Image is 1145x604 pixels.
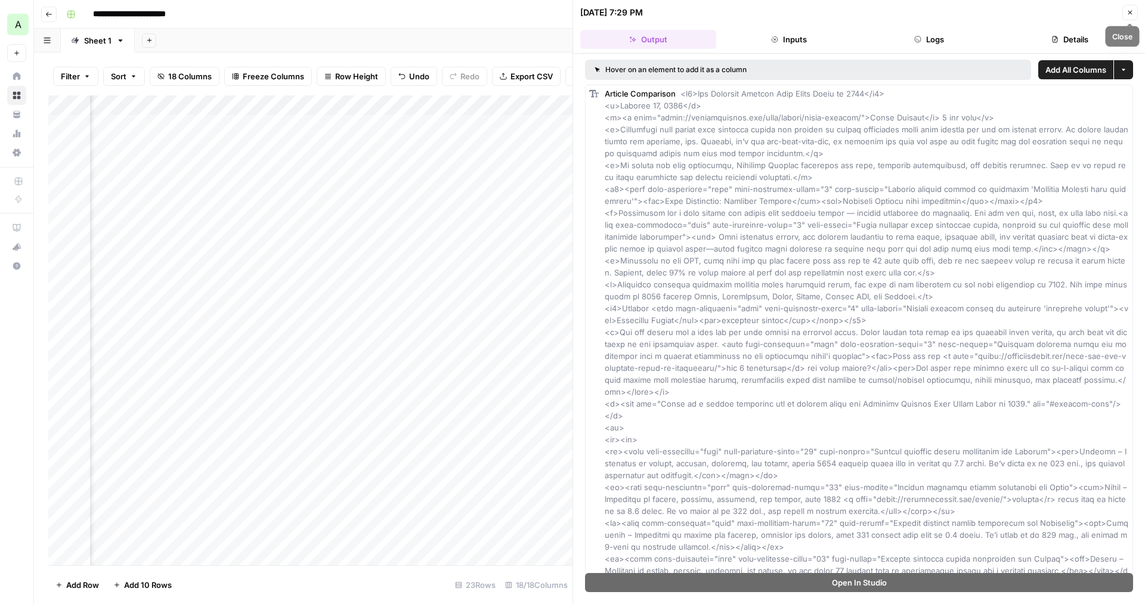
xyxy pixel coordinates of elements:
[335,70,378,82] span: Row Height
[409,70,429,82] span: Undo
[7,124,26,143] a: Usage
[1038,60,1113,79] button: Add All Columns
[605,89,676,98] span: Article Comparison
[492,67,561,86] button: Export CSV
[450,575,500,594] div: 23 Rows
[150,67,219,86] button: 18 Columns
[61,70,80,82] span: Filter
[721,30,857,49] button: Inputs
[7,218,26,237] a: AirOps Academy
[243,70,304,82] span: Freeze Columns
[48,575,106,594] button: Add Row
[66,579,99,591] span: Add Row
[84,35,112,47] div: Sheet 1
[124,579,172,591] span: Add 10 Rows
[7,86,26,105] a: Browse
[7,67,26,86] a: Home
[1045,64,1106,76] span: Add All Columns
[500,575,572,594] div: 18/18 Columns
[580,7,643,18] div: [DATE] 7:29 PM
[317,67,386,86] button: Row Height
[595,64,884,75] div: Hover on an element to add it as a column
[8,238,26,256] div: What's new?
[106,575,179,594] button: Add 10 Rows
[15,17,21,32] span: A
[53,67,98,86] button: Filter
[168,70,212,82] span: 18 Columns
[1112,30,1132,42] div: Close
[103,67,145,86] button: Sort
[7,105,26,124] a: Your Data
[7,256,26,275] button: Help + Support
[61,29,135,52] a: Sheet 1
[391,67,437,86] button: Undo
[862,30,998,49] button: Logs
[224,67,312,86] button: Freeze Columns
[7,237,26,256] button: What's new?
[460,70,479,82] span: Redo
[510,70,553,82] span: Export CSV
[1002,30,1138,49] button: Details
[442,67,487,86] button: Redo
[7,10,26,39] button: Workspace: Advance Local
[832,577,887,588] span: Open In Studio
[111,70,126,82] span: Sort
[580,30,716,49] button: Output
[7,143,26,162] a: Settings
[585,573,1133,592] button: Open In Studio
